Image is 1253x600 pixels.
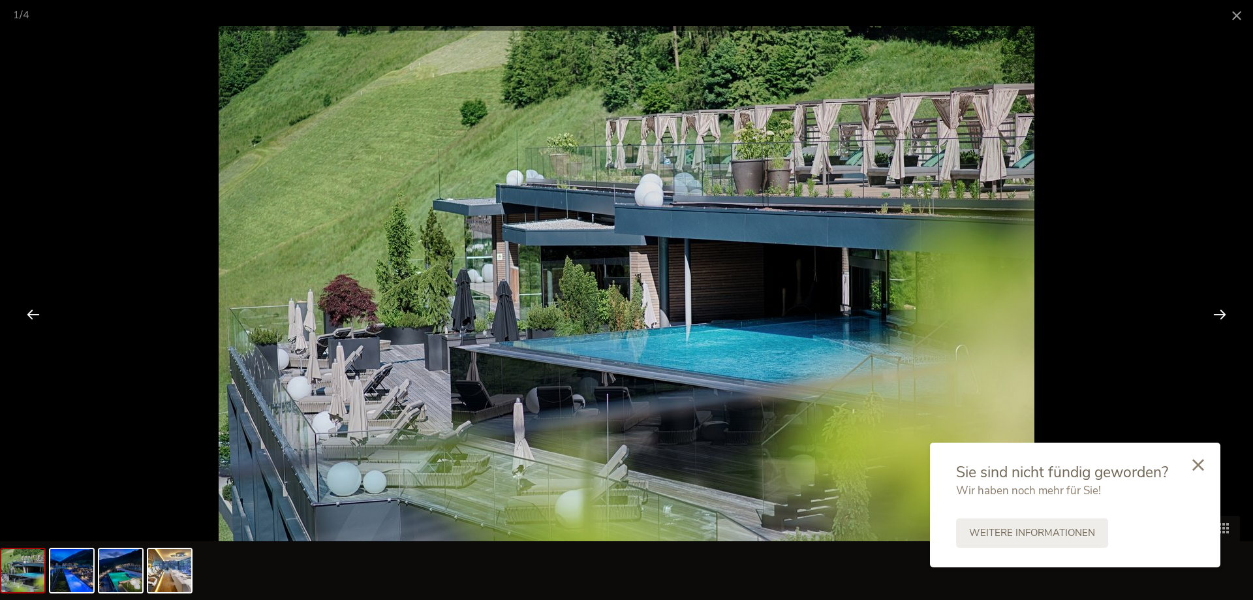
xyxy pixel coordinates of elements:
[99,549,142,592] img: csm_amonti_lunaris_2021_06_22_0095_HDR_269f30a462.jpg
[1,549,44,592] img: csm_amonti_lunaris_06_2021_0545_HDR_041e8ac4ae.jpg
[219,26,1034,571] img: csm_amonti_lunaris_06_2021_0545_HDR_97922cbaf7.jpg
[50,549,93,592] img: csm_amonti_lunaris_2021_06_22_0060_HDR_f0d5f28e94.jpg
[956,518,1108,548] a: Weitere Informationen
[23,8,29,22] span: 4
[148,549,191,592] img: csm_ala18_0829_ee5e372ce5.jpg
[956,462,1168,482] span: Sie sind nicht fündig geworden?
[956,483,1101,498] span: Wir haben noch mehr für Sie!
[13,8,20,22] span: 1
[969,526,1095,540] span: Weitere Informationen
